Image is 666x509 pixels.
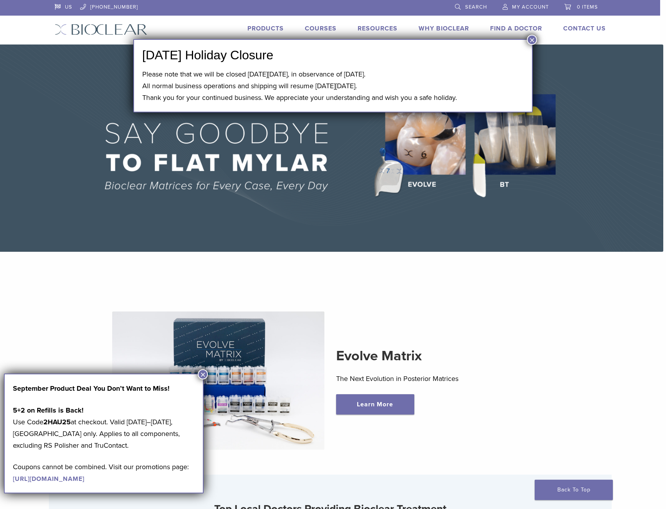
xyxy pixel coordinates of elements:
[305,25,337,32] a: Courses
[112,311,324,450] img: Evolve Matrix
[247,25,284,32] a: Products
[336,347,548,365] h2: Evolve Matrix
[358,25,397,32] a: Resources
[577,4,598,10] span: 0 items
[465,4,487,10] span: Search
[490,25,542,32] a: Find A Doctor
[336,373,548,384] p: The Next Evolution in Posterior Matrices
[55,24,147,35] img: Bioclear
[563,25,606,32] a: Contact Us
[512,4,549,10] span: My Account
[419,25,469,32] a: Why Bioclear
[535,480,613,500] a: Back To Top
[336,394,414,415] a: Learn More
